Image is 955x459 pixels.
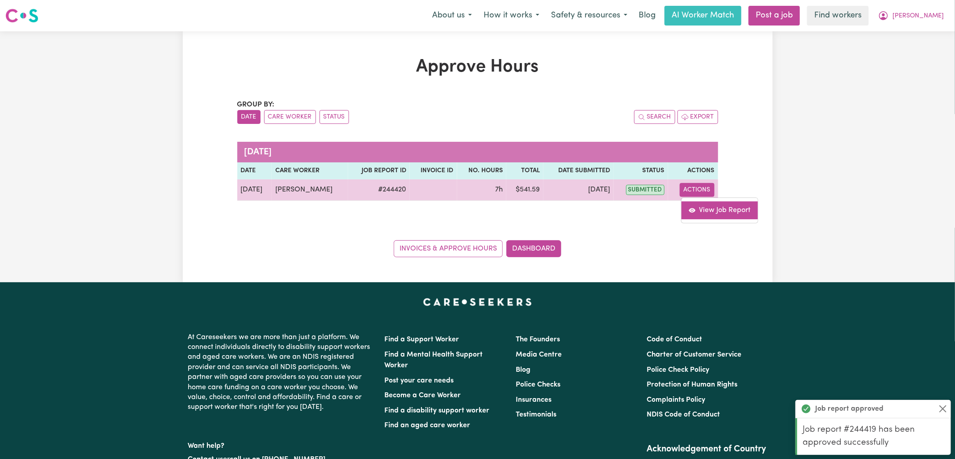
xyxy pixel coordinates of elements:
a: Invoices & Approve Hours [394,240,503,257]
a: Police Check Policy [647,366,709,374]
caption: [DATE] [237,142,718,162]
span: Need any help? [5,6,54,13]
a: AI Worker Match [665,6,741,25]
a: Media Centre [516,351,562,358]
a: Insurances [516,396,551,404]
button: About us [426,6,478,25]
a: Post your care needs [385,377,454,384]
button: Close [938,404,948,414]
a: NDIS Code of Conduct [647,411,720,418]
button: Safety & resources [545,6,633,25]
span: submitted [626,185,665,195]
a: Police Checks [516,381,560,388]
a: Find workers [807,6,869,25]
a: Find a Mental Health Support Worker [385,351,483,369]
th: Care worker [272,162,348,179]
a: Dashboard [506,240,561,257]
a: Code of Conduct [647,336,702,343]
th: No. Hours [457,162,507,179]
th: Status [614,162,668,179]
a: The Founders [516,336,560,343]
strong: Job report approved [815,404,883,414]
div: Actions [681,197,758,223]
th: Job Report ID [348,162,410,179]
a: Testimonials [516,411,556,418]
td: $ 541.59 [506,179,543,201]
p: At Careseekers we are more than just a platform. We connect individuals directly to disability su... [188,329,374,416]
a: Careseekers home page [423,298,532,306]
button: sort invoices by care worker [264,110,316,124]
button: My Account [872,6,950,25]
h2: Acknowledgement of Country [647,444,767,455]
a: Charter of Customer Service [647,351,741,358]
a: Find a Support Worker [385,336,459,343]
td: [DATE] [543,179,614,201]
button: Export [677,110,718,124]
button: sort invoices by paid status [320,110,349,124]
td: # 244420 [348,179,410,201]
span: [PERSON_NAME] [892,11,944,21]
h1: Approve Hours [237,56,718,78]
button: How it works [478,6,545,25]
td: [DATE] [237,179,272,201]
button: sort invoices by date [237,110,261,124]
a: Post a job [749,6,800,25]
p: Want help? [188,438,374,451]
a: Become a Care Worker [385,392,461,399]
th: Date [237,162,272,179]
img: Careseekers logo [5,8,38,24]
a: Careseekers logo [5,5,38,26]
th: Actions [668,162,718,179]
a: Blog [633,6,661,25]
a: Protection of Human Rights [647,381,737,388]
p: Job report #244419 has been approved successfully [803,424,946,450]
a: Find an aged care worker [385,422,471,429]
th: Total [506,162,543,179]
a: Find a disability support worker [385,407,490,414]
a: View job report 244420 [682,201,758,219]
td: [PERSON_NAME] [272,179,348,201]
th: Invoice ID [410,162,457,179]
span: Group by: [237,101,275,108]
a: Blog [516,366,530,374]
button: Actions [680,183,715,197]
button: Search [634,110,675,124]
th: Date Submitted [543,162,614,179]
a: Complaints Policy [647,396,705,404]
span: 7 hours [495,186,503,193]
